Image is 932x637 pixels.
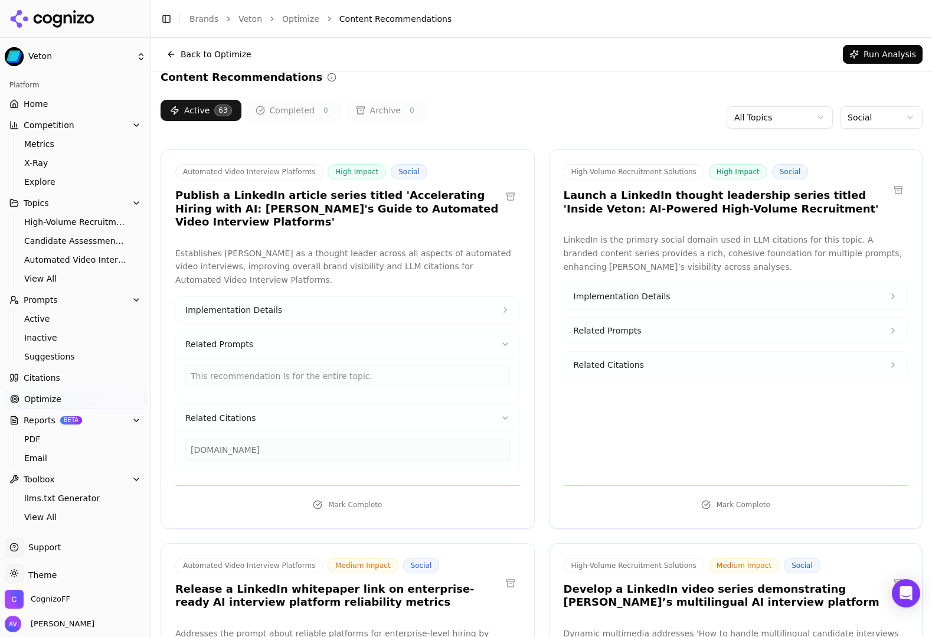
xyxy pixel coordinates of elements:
[24,372,60,384] span: Citations
[185,412,256,424] span: Related Citations
[5,76,146,94] div: Platform
[31,594,70,605] span: CognizoFF
[5,290,146,309] button: Prompts
[185,439,510,461] div: [DOMAIN_NAME]
[391,164,427,179] span: Social
[185,365,510,387] div: This recommendation is for the entire topic.
[24,235,127,247] span: Candidate Assessment & Analytics Tools
[19,174,132,190] a: Explore
[501,574,520,593] button: Archive recommendation
[214,104,231,116] span: 63
[24,157,127,169] span: X-Ray
[889,181,908,200] button: Archive recommendation
[24,452,127,464] span: Email
[60,416,82,424] span: BETA
[161,45,257,64] button: Back to Optimize
[282,13,319,25] a: Optimize
[19,136,132,152] a: Metrics
[5,94,146,113] a: Home
[185,304,282,316] span: Implementation Details
[843,45,923,64] button: Run Analysis
[564,558,704,573] span: High-Volume Recruitment Solutions
[5,590,24,609] img: CognizoFF
[19,251,132,268] a: Automated Video Interview Platforms
[328,558,398,573] span: Medium Impact
[5,616,94,632] button: Open user button
[24,273,127,285] span: View All
[709,164,767,179] span: High Impact
[24,570,57,580] span: Theme
[574,359,644,371] span: Related Citations
[19,431,132,447] a: PDF
[24,313,127,325] span: Active
[403,558,440,573] span: Social
[161,69,322,86] h2: Content Recommendations
[246,100,342,121] button: Completed0
[24,433,127,445] span: PDF
[24,294,58,306] span: Prompts
[24,216,127,228] span: High-Volume Recruitment Solutions
[238,13,262,25] a: Veton
[175,558,323,573] span: Automated Video Interview Platforms
[19,329,132,346] a: Inactive
[24,254,127,266] span: Automated Video Interview Platforms
[175,189,501,229] h3: Publish a LinkedIn article series titled 'Accelerating Hiring with AI: [PERSON_NAME]'s Guide to A...
[5,47,24,66] img: Veton
[501,187,520,206] button: Archive recommendation
[564,583,890,609] h3: Develop a LinkedIn video series demonstrating [PERSON_NAME]’s multilingual AI interview platform
[24,473,55,485] span: Toolbox
[574,290,671,302] span: Implementation Details
[175,495,520,514] button: Mark Complete
[19,450,132,466] a: Email
[319,104,332,116] span: 0
[19,214,132,230] a: High-Volume Recruitment Solutions
[161,100,241,121] button: Active63
[175,583,501,609] h3: Release a LinkedIn whitepaper link on enterprise-ready AI interview platform reliability metrics
[176,405,519,431] button: Related Citations
[405,104,418,116] span: 0
[564,318,908,344] button: Related Prompts
[24,541,61,553] span: Support
[564,189,890,215] h3: Launch a LinkedIn thought leadership series titled 'Inside Veton: AI-Powered High-Volume Recruitm...
[784,558,820,573] span: Social
[5,194,146,213] button: Topics
[5,368,146,387] a: Citations
[5,470,146,489] button: Toolbox
[24,197,49,209] span: Topics
[189,14,218,24] a: Brands
[772,164,809,179] span: Social
[24,332,127,344] span: Inactive
[28,51,132,62] span: Veton
[346,100,428,121] button: Archive0
[19,490,132,507] a: llms.txt Generator
[185,338,253,350] span: Related Prompts
[24,492,127,504] span: llms.txt Generator
[5,616,21,632] img: Ali Varinlioglu
[24,138,127,150] span: Metrics
[24,176,127,188] span: Explore
[19,509,132,525] a: View All
[19,270,132,287] a: View All
[24,393,61,405] span: Optimize
[19,233,132,249] a: Candidate Assessment & Analytics Tools
[24,351,127,362] span: Suggestions
[19,155,132,171] a: X-Ray
[175,164,323,179] span: Automated Video Interview Platforms
[709,558,779,573] span: Medium Impact
[339,13,452,25] span: Content Recommendations
[564,164,704,179] span: High-Volume Recruitment Solutions
[19,311,132,327] a: Active
[564,352,908,378] button: Related Citations
[26,619,94,629] span: [PERSON_NAME]
[574,325,642,337] span: Related Prompts
[24,119,74,131] span: Competition
[5,411,146,430] button: ReportsBETA
[892,579,920,607] div: Open Intercom Messenger
[5,116,146,135] button: Competition
[19,348,132,365] a: Suggestions
[328,164,386,179] span: High Impact
[564,233,908,273] p: LinkedIn is the primary social domain used in LLM citations for this topic. A branded content ser...
[5,590,70,609] button: Open organization switcher
[175,247,520,287] p: Establishes [PERSON_NAME] as a thought leader across all aspects of automated video interviews, i...
[5,390,146,409] a: Optimize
